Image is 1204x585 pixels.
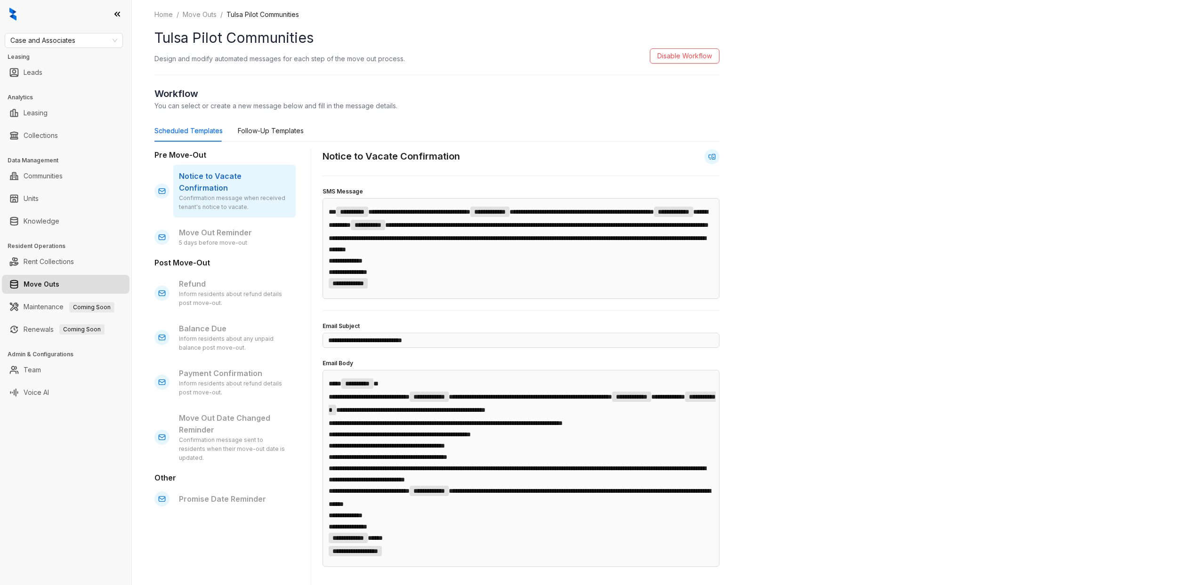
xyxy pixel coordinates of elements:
div: 5 days before move-out [179,239,290,248]
a: Collections [24,126,58,145]
span: Coming Soon [59,324,105,335]
a: Communities [24,167,63,185]
h3: Resident Operations [8,242,131,250]
li: Rent Collections [2,252,129,271]
h4: Email Body [323,359,719,368]
li: Tulsa Pilot Communities [226,9,299,20]
p: Refund [179,278,290,290]
p: Move Out Reminder [179,227,290,239]
a: Rent Collections [24,252,74,271]
div: Inform residents about refund details post move-out. [179,379,290,397]
h4: Email Subject [323,322,719,331]
button: Disable Workflow [650,48,719,64]
a: Units [24,189,39,208]
h3: Admin & Configurations [8,350,131,359]
div: Follow-Up Templates [238,126,304,136]
div: Confirmation message when received tenant's notice to vacate. [179,194,290,212]
li: / [220,9,223,20]
a: Home [153,9,175,20]
h3: Post Move-Out [154,257,296,269]
p: Notice to Vacate Confirmation [179,170,290,194]
li: Renewals [2,320,129,339]
p: Promise Date Reminder [179,493,290,505]
li: Team [2,361,129,379]
a: Team [24,361,41,379]
h2: Workflow [154,87,719,101]
h3: Pre Move-Out [154,149,296,161]
div: Scheduled Templates [154,126,223,136]
li: Maintenance [2,297,129,316]
div: Promise Date Reminder [173,488,296,511]
h3: Data Management [8,156,131,165]
li: Collections [2,126,129,145]
div: Balance Due [173,317,296,358]
a: Leasing [24,104,48,122]
li: Knowledge [2,212,129,231]
span: Disable Workflow [657,51,712,61]
p: Design and modify automated messages for each step of the move out process. [154,54,405,64]
a: Move Outs [24,275,59,294]
a: Knowledge [24,212,59,231]
div: Move Out Reminder [173,221,296,253]
li: Communities [2,167,129,185]
div: Notice to Vacate Confirmation [173,165,296,217]
a: RenewalsComing Soon [24,320,105,339]
li: Voice AI [2,383,129,402]
li: Move Outs [2,275,129,294]
img: logo [9,8,16,21]
p: You can select or create a new message below and fill in the message details. [154,101,719,111]
span: Coming Soon [69,302,114,313]
a: Move Outs [181,9,218,20]
h1: Tulsa Pilot Communities [154,27,719,48]
p: Payment Confirmation [179,368,290,379]
a: Voice AI [24,383,49,402]
h4: SMS Message [323,187,719,196]
div: Inform residents about refund details post move-out. [179,290,290,308]
a: Leads [24,63,42,82]
p: Balance Due [179,323,290,335]
div: Refund [173,272,296,313]
div: Inform residents about any unpaid balance post move-out. [179,335,290,353]
li: Units [2,189,129,208]
h2: Notice to Vacate Confirmation [323,149,460,164]
div: Confirmation message sent to residents when their move-out date is updated. [179,436,290,463]
p: Move Out Date Changed Reminder [179,412,290,436]
li: Leasing [2,104,129,122]
h3: Analytics [8,93,131,102]
span: Case and Associates [10,33,117,48]
li: / [177,9,179,20]
li: Leads [2,63,129,82]
h3: Leasing [8,53,131,61]
div: Payment Confirmation [173,362,296,403]
h3: Other [154,472,296,484]
div: Move Out Date Changed Reminder [173,407,296,468]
